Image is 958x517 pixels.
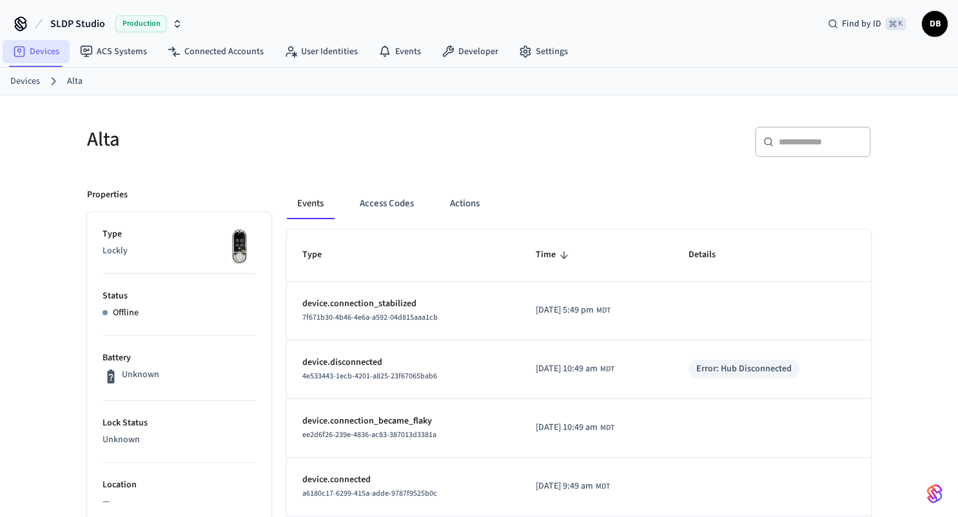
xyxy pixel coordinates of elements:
[927,483,943,504] img: SeamLogoGradient.69752ec5.svg
[368,40,431,63] a: Events
[302,473,505,487] p: device.connected
[536,362,598,376] span: [DATE] 10:49 am
[287,188,871,219] div: ant example
[67,75,83,88] a: Alta
[302,415,505,428] p: device.connection_became_flaky
[103,244,256,258] p: Lockly
[509,40,578,63] a: Settings
[696,362,792,376] div: Error: Hub Disconnected
[349,188,424,219] button: Access Codes
[10,75,40,88] a: Devices
[50,16,105,32] span: SLDP Studio
[600,364,614,375] span: MDT
[103,416,256,430] p: Lock Status
[536,480,593,493] span: [DATE] 9:49 am
[842,17,881,30] span: Find by ID
[274,40,368,63] a: User Identities
[689,245,732,265] span: Details
[103,495,256,509] p: —
[885,17,906,30] span: ⌘ K
[302,488,437,499] span: a6180c17-6299-415a-adde-9787f9525b0c
[103,433,256,447] p: Unknown
[302,245,338,265] span: Type
[302,356,505,369] p: device.disconnected
[596,481,610,493] span: MDT
[431,40,509,63] a: Developer
[3,40,70,63] a: Devices
[536,304,594,317] span: [DATE] 5:49 pm
[302,312,438,323] span: 7f671b30-4b46-4e6a-a592-04d815aaa1cb
[302,371,437,382] span: 4e533443-1ecb-4201-a825-23f67065bab6
[536,421,614,434] div: America/Denver
[440,188,490,219] button: Actions
[103,478,256,492] p: Location
[103,351,256,365] p: Battery
[115,15,167,32] span: Production
[224,228,256,266] img: Lockly Vision Lock, Front
[103,228,256,241] p: Type
[113,306,139,320] p: Offline
[87,188,128,202] p: Properties
[536,421,598,434] span: [DATE] 10:49 am
[596,305,611,317] span: MDT
[923,12,946,35] span: DB
[302,297,505,311] p: device.connection_stabilized
[600,422,614,434] span: MDT
[87,126,471,153] h5: Alta
[536,362,614,376] div: America/Denver
[103,289,256,303] p: Status
[70,40,157,63] a: ACS Systems
[302,429,436,440] span: ee2d6f26-239e-4836-ac83-387013d3381a
[536,304,611,317] div: America/Denver
[922,11,948,37] button: DB
[536,480,610,493] div: America/Denver
[122,368,159,382] p: Unknown
[536,245,572,265] span: Time
[817,12,917,35] div: Find by ID⌘ K
[287,188,334,219] button: Events
[157,40,274,63] a: Connected Accounts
